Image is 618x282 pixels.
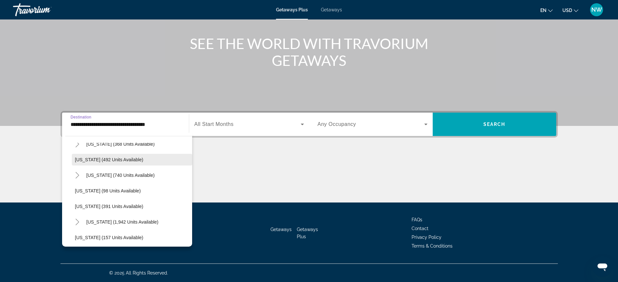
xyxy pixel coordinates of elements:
[194,121,234,127] span: All Start Months
[62,113,556,136] div: Search widget
[318,121,356,127] span: Any Occupancy
[83,169,158,181] button: [US_STATE] (740 units available)
[75,235,143,240] span: [US_STATE] (157 units available)
[562,6,578,15] button: Change currency
[592,256,613,277] iframe: Button to launch messaging window
[276,7,308,12] a: Getaways Plus
[297,227,318,239] a: Getaways Plus
[540,6,553,15] button: Change language
[321,7,342,12] a: Getaways
[72,170,83,181] button: Toggle Massachusetts (740 units available)
[187,35,431,69] h1: SEE THE WORLD WITH TRAVORIUM GETAWAYS
[591,6,602,13] span: NW
[540,8,546,13] span: en
[13,1,78,18] a: Travorium
[75,157,143,162] span: [US_STATE] (492 units available)
[72,154,192,166] button: [US_STATE] (492 units available)
[588,3,605,17] button: User Menu
[72,216,83,228] button: Toggle Missouri (1,942 units available)
[86,173,155,178] span: [US_STATE] (740 units available)
[72,185,192,197] button: [US_STATE] (98 units available)
[412,226,428,231] a: Contact
[412,243,453,249] a: Terms & Conditions
[71,115,91,119] span: Destination
[412,235,441,240] a: Privacy Policy
[562,8,572,13] span: USD
[72,201,192,212] button: [US_STATE] (391 units available)
[109,270,168,276] span: © 2025 All Rights Reserved.
[270,227,292,232] a: Getaways
[86,141,155,147] span: [US_STATE] (368 units available)
[86,219,159,225] span: [US_STATE] (1,942 units available)
[75,188,141,193] span: [US_STATE] (98 units available)
[83,216,162,228] button: [US_STATE] (1,942 units available)
[433,113,556,136] button: Search
[483,122,506,127] span: Search
[412,217,422,222] a: FAQs
[83,138,158,150] button: [US_STATE] (368 units available)
[72,139,83,150] button: Toggle Maine (368 units available)
[75,204,143,209] span: [US_STATE] (391 units available)
[72,232,192,243] button: [US_STATE] (157 units available)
